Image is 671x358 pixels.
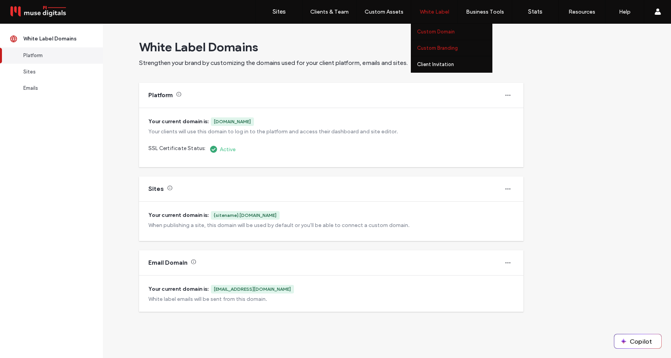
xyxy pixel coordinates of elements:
[214,118,251,125] div: [DOMAIN_NAME]
[417,24,492,40] a: Custom Domain
[466,9,504,15] label: Business Tools
[417,61,454,67] label: Client Invitation
[148,258,188,267] div: Email Domain
[417,40,492,56] a: Custom Branding
[273,8,286,15] label: Sites
[365,9,403,15] label: Custom Assets
[18,5,34,12] span: Help
[528,8,542,15] label: Stats
[417,56,492,72] a: Client Invitation
[568,9,595,15] label: Resources
[148,222,514,229] div: When publishing a site, this domain will be used by default or you'll be able to connect a custom...
[417,45,458,51] label: Custom Branding
[420,9,449,15] label: White Label
[148,185,164,193] div: Sites
[148,145,206,154] span: SSL Certificate Status:
[148,285,209,293] span: Your current domain is:
[148,91,173,100] div: Platform
[214,212,276,219] div: {sitename}.[DOMAIN_NAME]
[139,39,258,55] span: White Label Domains
[148,117,209,126] span: Your current domain is:
[23,52,87,59] div: Platform
[310,9,349,15] label: Clients & Team
[614,334,661,348] button: Copilot
[214,286,291,293] div: [EMAIL_ADDRESS][DOMAIN_NAME]
[209,145,236,154] div: Active
[148,211,209,220] span: Your current domain is:
[23,68,87,76] div: Sites
[23,35,87,43] div: White Label Domains
[148,296,514,302] div: White label emails will be sent from this domain.
[417,29,455,35] label: Custom Domain
[148,128,514,135] div: Your clients will use this domain to log in to the platform and access their dashboard and site e...
[619,9,631,15] label: Help
[23,84,87,92] div: Emails
[139,59,408,67] span: Strengthen your brand by customizing the domains used for your client platform, emails and sites.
